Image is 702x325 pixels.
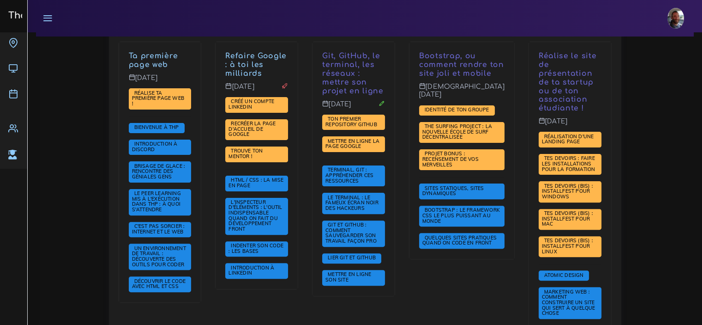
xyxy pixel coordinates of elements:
[325,221,379,244] span: Git et GitHub : comment sauvegarder son travail façon pro
[228,177,283,189] a: HTML / CSS : la mise en page
[129,52,178,69] a: Ta première page web
[228,121,276,138] a: Recréer la page d'accueil de Google
[132,245,187,268] span: Un environnement de travail : découverte des outils pour coder
[228,264,274,276] span: Introduction à LinkedIn
[228,243,283,255] a: Indenter son code : les bases
[542,272,586,278] span: Atomic Design
[422,106,492,113] span: Identité de ton groupe
[132,124,181,130] span: Bienvenue à THP
[542,133,594,145] span: Réalisation d'une landing page
[322,100,385,115] p: [DATE]
[542,288,595,316] span: Marketing web : comment construire un site qui sert à quelque chose
[132,124,181,131] a: Bienvenue à THP
[228,147,263,159] span: Trouve ton mentor !
[419,83,504,105] p: [DEMOGRAPHIC_DATA][DATE]
[325,271,371,283] span: Mettre en ligne son site
[6,11,103,21] h3: The Hacking Project
[422,207,500,224] span: Bootstrap : le framework CSS le plus puissant au monde
[422,234,497,246] span: Quelques sites pratiques quand on code en front
[132,278,186,290] span: Découvrir le code avec HTML et CSS
[325,116,379,128] span: Ton premier repository GitHub
[132,90,185,107] a: Réalise ta première page web !
[419,52,504,78] p: Bootstrap, ou comment rendre ton site joli et mobile
[325,254,378,261] span: Lier Git et Github
[667,8,684,29] img: buzfeicrkgnctnff1p9r.jpg
[225,52,287,78] a: Refaire Google : à toi les milliards
[129,74,192,89] p: [DATE]
[325,138,379,150] span: Mettre en ligne la page Google
[422,123,492,140] span: The Surfing Project : la nouvelle école de surf décentralisée
[539,52,601,113] p: Réalise le site de présentation de ta startup ou de ton association étudiante !
[132,141,178,153] a: Introduction à Discord
[132,190,181,213] a: Le Peer learning mis à l'exécution dans THP : à quoi s'attendre
[542,237,593,254] span: Tes devoirs (bis) : Installfest pour Linux
[325,166,373,184] span: Terminal, Git : appréhender ces ressources
[132,141,178,153] span: Introduction à Discord
[422,150,479,167] span: PROJET BONUS : recensement de vos merveilles
[228,265,274,277] a: Introduction à LinkedIn
[225,83,288,98] p: [DATE]
[228,148,263,160] a: Trouve ton mentor !
[132,163,186,180] a: Brisage de glace : rencontre des géniales gens
[132,190,181,213] span: Le Peer learning mis à l'exécution dans THP : à quoi s'attendre
[542,210,593,227] span: Tes devoirs (bis) : Installfest pour MAC
[542,155,598,172] span: Tes devoirs : faire les installations pour la formation
[132,245,187,268] a: Un environnement de travail : découverte des outils pour coder
[542,183,593,200] span: Tes devoirs (bis) : Installfest pour Windows
[539,117,601,132] p: [DATE]
[228,199,282,233] a: L'inspecteur d'éléments : l'outil indispensable quand on fait du développement front
[322,52,385,95] p: Git, GitHub, le terminal, les réseaux : mettre son projet en ligne
[132,223,186,235] a: C'est pas sorcier : internet et le web
[325,194,378,211] span: Le terminal : le fameux écran noir des hackeurs
[422,185,484,197] span: Sites statiques, sites dynamiques
[228,120,276,137] span: Recréer la page d'accueil de Google
[132,278,186,290] a: Découvrir le code avec HTML et CSS
[228,177,283,189] span: HTML / CSS : la mise en page
[228,98,274,110] a: Créé un compte LinkedIn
